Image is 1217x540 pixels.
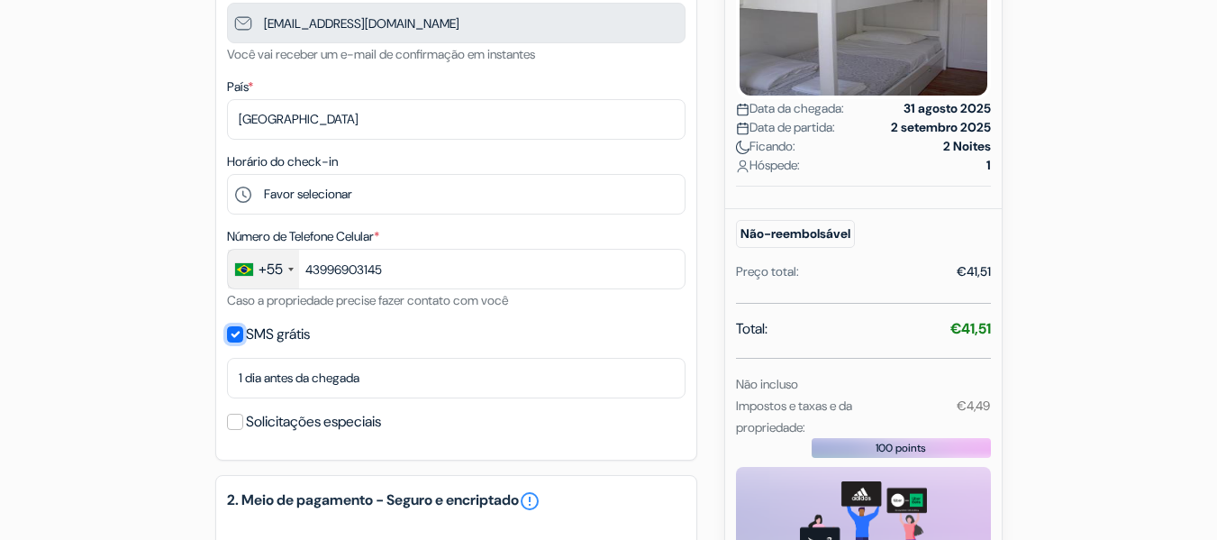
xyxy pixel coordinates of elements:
label: Horário do check-in [227,152,338,171]
img: user_icon.svg [736,160,749,173]
label: Solicitações especiais [246,409,381,435]
div: +55 [259,259,283,280]
img: calendar.svg [736,103,749,116]
small: €4,49 [957,398,990,414]
label: SMS grátis [246,322,310,347]
img: moon.svg [736,141,749,154]
strong: 2 Noites [943,137,991,156]
label: Número de Telefone Celular [227,227,379,246]
strong: 1 [986,156,991,175]
strong: 31 agosto 2025 [904,99,991,118]
img: calendar.svg [736,122,749,135]
strong: €41,51 [950,319,991,338]
span: Data da chegada: [736,99,844,118]
div: €41,51 [957,262,991,281]
div: Brazil (Brasil): +55 [228,250,299,288]
h5: 2. Meio de pagamento - Seguro e encriptado [227,490,686,512]
input: Insira seu e-mail [227,3,686,43]
small: Impostos e taxas e da propriedade: [736,398,852,435]
label: País [227,78,253,96]
input: 11 96123-4567 [227,249,686,289]
div: Preço total: [736,262,799,281]
a: error_outline [519,490,540,512]
span: Ficando: [736,137,795,156]
span: 100 points [876,440,926,456]
small: Não-reembolsável [736,220,855,248]
small: Não incluso [736,376,798,392]
small: Caso a propriedade precise fazer contato com você [227,292,508,308]
span: Data de partida: [736,118,835,137]
span: Total: [736,318,767,340]
span: Hóspede: [736,156,800,175]
small: Você vai receber um e-mail de confirmação em instantes [227,46,535,62]
strong: 2 setembro 2025 [891,118,991,137]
